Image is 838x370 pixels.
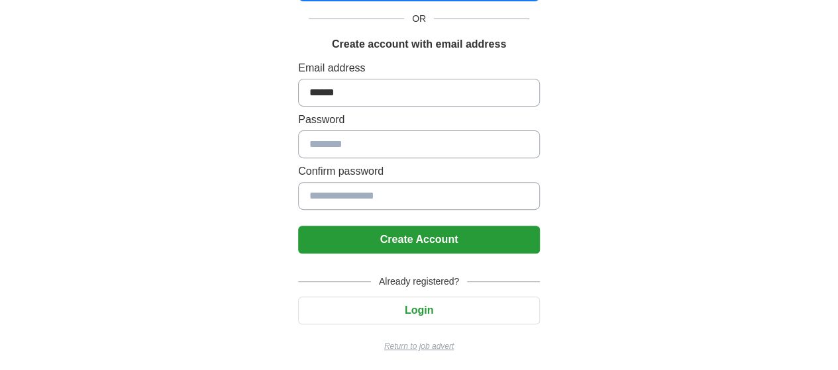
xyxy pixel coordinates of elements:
span: OR [404,12,434,26]
label: Email address [298,60,540,76]
span: Already registered? [371,275,467,289]
a: Login [298,304,540,316]
h1: Create account with email address [332,36,506,52]
a: Return to job advert [298,340,540,352]
button: Login [298,297,540,324]
label: Password [298,112,540,128]
label: Confirm password [298,163,540,179]
button: Create Account [298,226,540,254]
